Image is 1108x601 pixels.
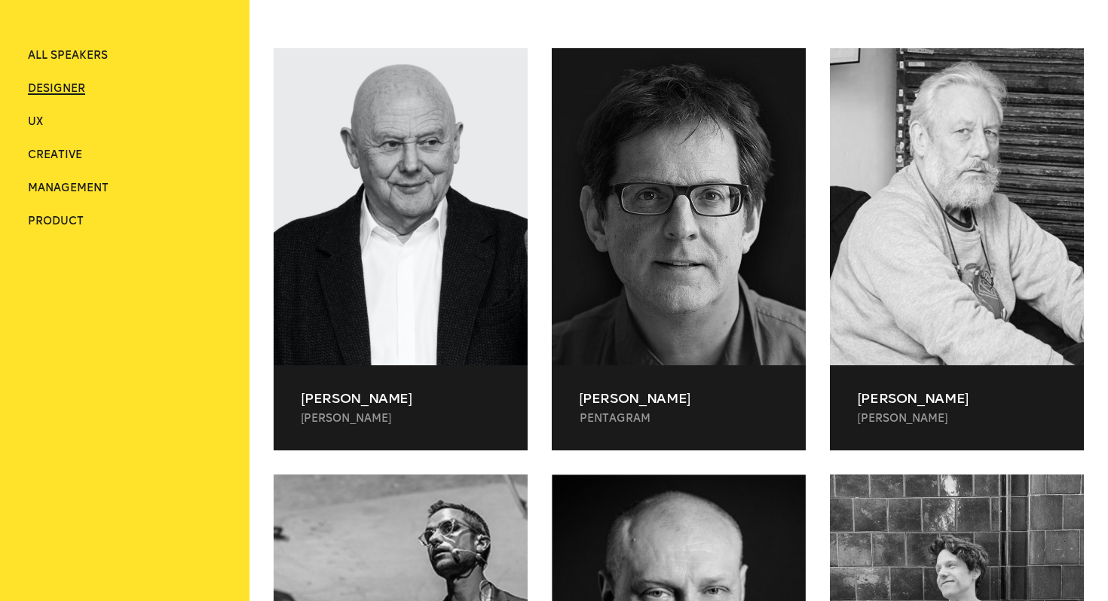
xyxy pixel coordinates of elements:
[28,115,43,128] span: UX
[28,148,82,161] span: Creative
[580,411,779,426] p: Pentagram
[301,389,500,407] p: [PERSON_NAME]
[28,82,85,95] span: Designer
[858,389,1057,407] p: [PERSON_NAME]
[28,215,84,227] span: Product
[301,411,500,426] p: [PERSON_NAME]
[28,49,108,62] span: ALL SPEAKERS
[858,411,1057,426] p: [PERSON_NAME]
[28,182,109,194] span: Management
[580,389,779,407] p: [PERSON_NAME]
